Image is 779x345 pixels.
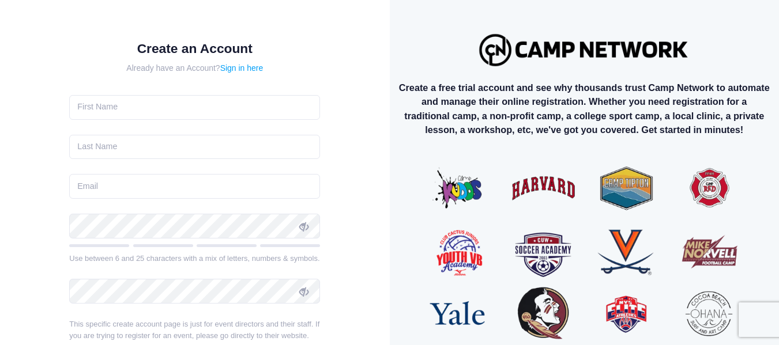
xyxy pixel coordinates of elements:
[220,63,264,73] a: Sign in here
[69,174,320,199] input: Email
[69,135,320,160] input: Last Name
[69,62,320,74] div: Already have an Account?
[474,28,694,71] img: Logo
[69,319,320,341] p: This specific create account page is just for event directors and their staff. If you are trying ...
[69,253,320,264] div: Use between 6 and 25 characters with a mix of letters, numbers & symbols.
[399,81,770,137] p: Create a free trial account and see why thousands trust Camp Network to automate and manage their...
[69,95,320,120] input: First Name
[69,41,320,56] h1: Create an Account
